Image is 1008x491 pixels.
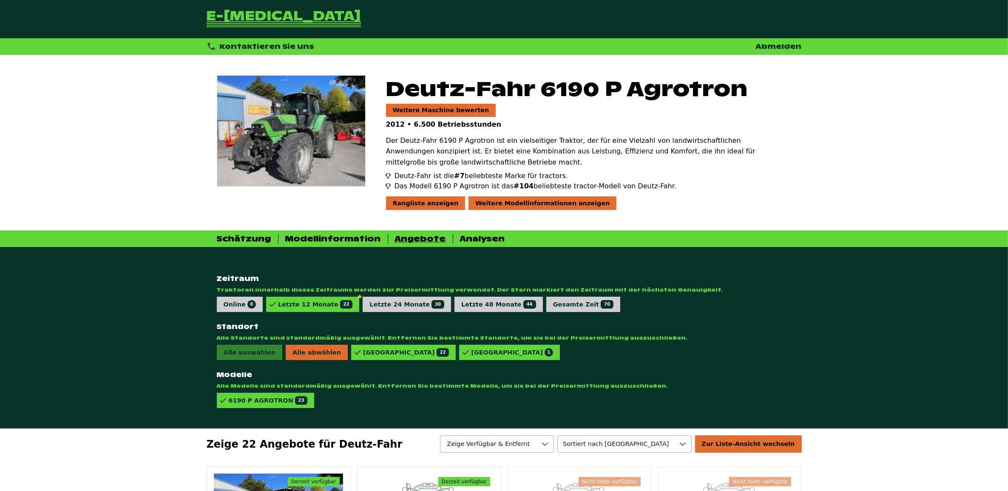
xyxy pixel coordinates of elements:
[369,300,444,309] div: Letzte 24 Monate
[207,10,361,28] a: Zurück zur Startseite
[432,300,444,309] span: 30
[217,322,792,331] strong: Standort
[471,348,553,357] div: [GEOGRAPHIC_DATA]
[286,345,348,360] span: Alle abwählen
[395,234,446,244] div: Angebote
[386,75,748,102] span: Deutz-Fahr 6190 P Agrotron
[386,120,792,128] p: 2012 • 6.500 Betriebsstunden
[553,300,613,309] div: Gesamte Zeit
[217,335,792,341] span: Alle Standorte sind standardmäßig ausgewählt. Entfernen Sie bestimmte Standorte, um sie bei der P...
[219,42,314,51] span: Kontaktieren Sie uns
[460,234,505,244] div: Analysen
[545,348,553,357] span: 1
[558,436,674,452] span: Verfügbarkeit
[285,234,381,244] div: Modellinformation
[224,300,256,309] div: Online
[729,477,791,486] span: Nicht mehr verfügbar
[386,196,466,210] div: Rangliste anzeigen
[217,370,792,379] strong: Modelle
[454,172,465,180] span: #7
[514,182,534,190] span: #104
[340,300,353,309] span: 22
[217,234,271,244] div: Schätzung
[386,104,496,116] a: Weitere Maschine bewerten
[363,348,449,357] div: [GEOGRAPHIC_DATA]
[207,438,403,450] span: Zeige 22 Angebote für Deutz-Fahr
[278,300,353,309] div: Letzte 12 Monate
[437,348,449,357] span: 22
[217,287,792,293] span: Traktoren innerhalb dieses Zeitraums werden zur Preisermittlung verwendet. Der Stern markiert den...
[395,171,568,181] span: Deutz-Fahr ist die beliebteste Marke für tractors.
[247,300,256,309] span: 0
[288,477,340,486] span: Derzeit verfügbar
[229,396,308,405] div: 6190 P AGROTRON
[563,440,669,447] span: Sortiert nach [GEOGRAPHIC_DATA]
[756,42,802,51] a: Abmelden
[395,181,677,191] span: Das Modell 6190 P Agrotron ist das beliebteste tractor-Modell von Deutz-Fahr.
[217,274,792,283] strong: Zeitraum
[461,300,536,309] div: Letzte 48 Monate
[579,477,640,486] span: Nicht mehr verfügbar
[217,383,792,389] span: Alle Modelle sind standardmäßig ausgewählt. Entfernen Sie bestimmte Modelle, um sie bei der Preis...
[217,76,365,186] img: Deutz-Fahr 6190 P Agrotron
[695,435,802,452] div: Zur Liste-Ansicht wechseln
[217,345,282,360] span: Alle auswählen
[447,441,530,447] span: Zeige Verfügbar & Entfernt
[469,196,616,210] div: Weitere Modellinformationen anzeigen
[601,300,613,309] span: 70
[295,396,308,405] span: 23
[523,300,536,309] span: 44
[207,42,315,51] div: Kontaktieren Sie uns
[438,477,490,486] span: Derzeit verfügbar
[386,135,792,168] p: Der Deutz-Fahr 6190 P Agrotron ist ein vielseitiger Traktor, der für eine Vielzahl von landwirtsc...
